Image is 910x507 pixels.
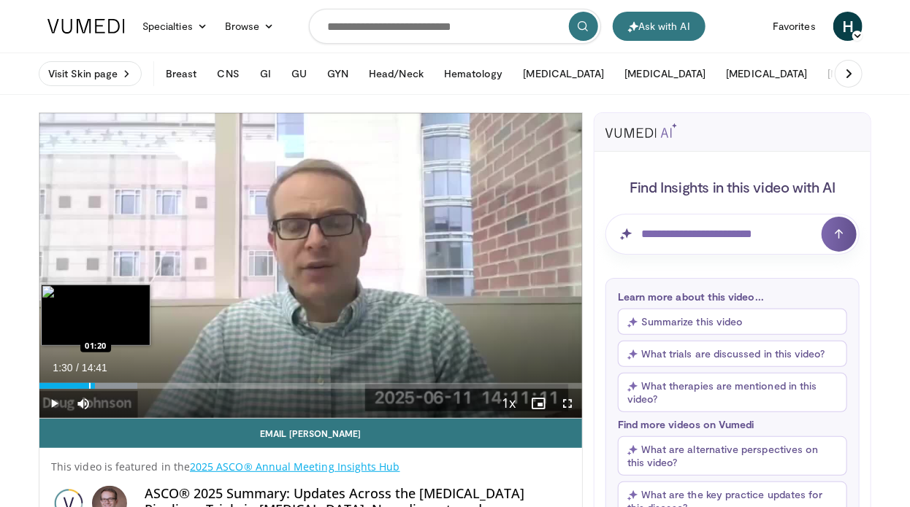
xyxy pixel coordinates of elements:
[39,389,69,418] button: Play
[618,290,847,303] p: Learn more about this video...
[553,389,582,418] button: Fullscreen
[524,389,553,418] button: Enable picture-in-picture mode
[190,460,400,473] a: 2025 ASCO® Annual Meeting Insights Hub
[613,12,706,41] button: Ask with AI
[39,419,582,448] a: Email [PERSON_NAME]
[82,362,107,374] span: 14:41
[435,59,512,88] button: Hematology
[618,341,847,367] button: What trials are discussed in this video?
[157,59,205,88] button: Breast
[209,59,248,88] button: CNS
[605,123,677,138] img: vumedi-ai-logo.svg
[618,436,847,476] button: What are alternative perspectives on this video?
[605,177,860,196] h4: Find Insights in this video with AI
[76,362,79,374] span: /
[618,373,847,412] button: What therapies are mentioned in this video?
[616,59,715,88] button: [MEDICAL_DATA]
[251,59,280,88] button: GI
[53,362,72,374] span: 1:30
[134,12,216,41] a: Specialties
[318,59,357,88] button: GYN
[283,59,316,88] button: GU
[605,214,860,255] input: Question for AI
[309,9,601,44] input: Search topics, interventions
[39,61,142,86] a: Visit Skin page
[764,12,825,41] a: Favorites
[515,59,613,88] button: [MEDICAL_DATA]
[718,59,817,88] button: [MEDICAL_DATA]
[47,19,125,34] img: VuMedi Logo
[216,12,283,41] a: Browse
[39,383,582,389] div: Progress Bar
[833,12,863,41] a: H
[41,285,150,346] img: image.jpeg
[39,113,582,419] video-js: Video Player
[618,309,847,335] button: Summarize this video
[69,389,98,418] button: Mute
[618,418,847,430] p: Find more videos on Vumedi
[51,460,570,474] p: This video is featured in the
[494,389,524,418] button: Playback Rate
[360,59,432,88] button: Head/Neck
